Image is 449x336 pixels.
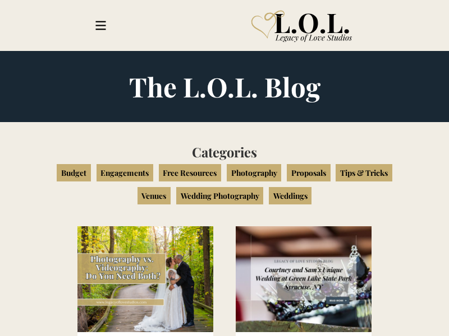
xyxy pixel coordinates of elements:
img: Blog banner with the title 'Courtney and Sam’s Unique Wedding at Green Lake State Park' over a cl... [236,226,372,332]
img: Blog Banner Wedding Photography vs. Videography [77,226,213,332]
a: Tips & Tricks [336,164,392,181]
a: Photography [227,164,281,181]
a: Engagements [97,164,153,181]
a: Home page [246,3,360,48]
h1: The L.O.L. Blog [45,73,404,100]
img: Legacy of Love Studios logo. [246,7,360,44]
a: Budget [57,164,90,181]
a: Venues [138,187,171,204]
a: Weddings [269,187,311,204]
a: Proposals [287,164,330,181]
a: Free Resources [159,164,221,181]
a: Wedding Photography [176,187,263,204]
h1: Categories [192,144,257,161]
